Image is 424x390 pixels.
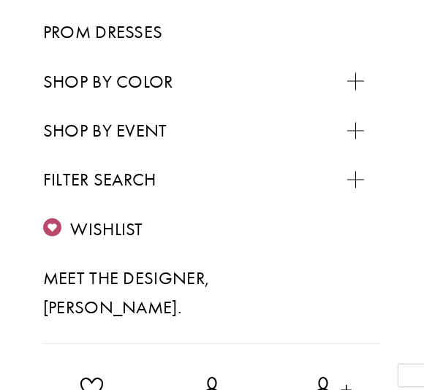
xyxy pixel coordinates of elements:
[43,20,163,43] span: Prom Dresses
[70,218,143,240] span: Wishlist
[43,215,381,244] a: Wishlist
[43,264,381,321] a: Meet the designer, [PERSON_NAME].
[43,18,381,47] a: Prom Dresses
[43,267,210,318] span: Meet the designer, [PERSON_NAME].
